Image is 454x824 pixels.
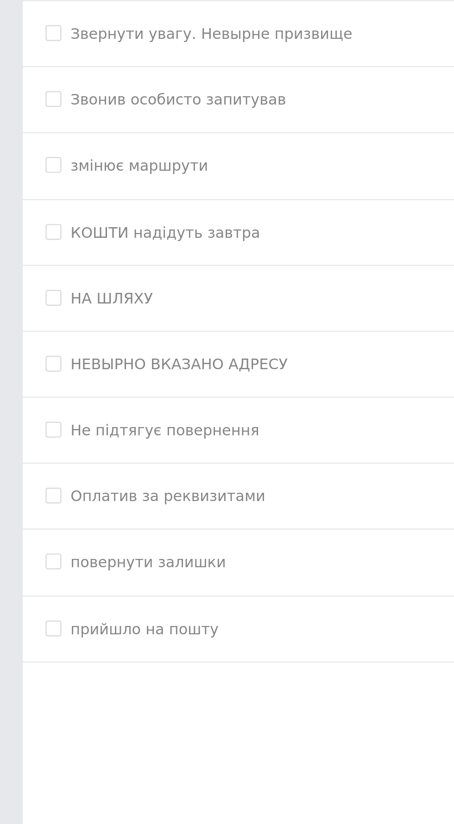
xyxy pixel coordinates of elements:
[29,227,116,234] label: Звонив особисто запитував
[229,801,445,819] button: Вибрати
[29,146,116,153] label: Відправляє [PERSON_NAME]
[29,173,98,180] label: відрізнялося від фото
[29,361,106,368] label: Не підтягує повернення
[29,388,108,395] label: Оплатив за реквизитами
[29,200,144,207] label: Звернути увагу. Невырне призвище
[29,92,100,99] label: Відмовився від товару
[9,801,225,819] button: Скасувати
[29,308,62,315] label: НА ШЛЯХУ
[29,254,85,260] label: змінює маршрути
[29,335,117,341] label: НЕВЫРНО ВКАЗАНО АДРЕСУ
[19,37,435,56] input: Напишіть назву мітки
[29,442,89,449] label: прийшло на пошту
[9,9,33,19] span: Мітки
[29,281,106,288] label: КОШТИ надідуть завтра
[29,65,95,72] label: виправив. Леза норм
[29,119,116,126] label: Відправлена Оригінал 1шт.
[29,415,92,422] label: повернути залишки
